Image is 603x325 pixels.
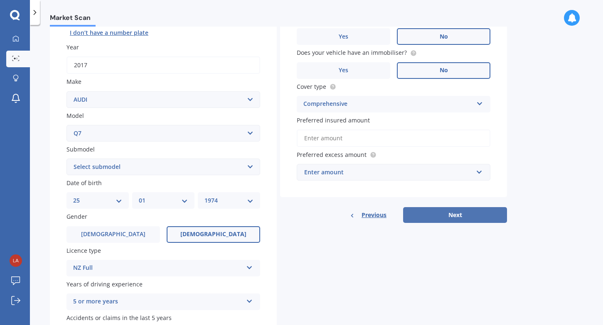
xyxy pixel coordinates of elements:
[339,67,348,74] span: Yes
[297,49,407,57] span: Does your vehicle have an immobiliser?
[66,179,102,187] span: Date of birth
[73,297,243,307] div: 5 or more years
[66,78,81,86] span: Make
[297,83,326,90] span: Cover type
[66,247,101,254] span: Licence type
[297,130,490,147] input: Enter amount
[66,56,260,74] input: YYYY
[440,33,448,40] span: No
[66,213,87,221] span: Gender
[66,112,84,120] span: Model
[50,14,96,25] span: Market Scan
[297,151,367,159] span: Preferred excess amount
[440,67,448,74] span: No
[362,209,386,221] span: Previous
[66,26,152,39] button: I don’t have a number plate
[10,254,22,267] img: 34139f5949a27983fe17432df52a0ec3
[73,263,243,273] div: NZ Full
[66,280,143,288] span: Years of driving experience
[81,231,145,238] span: [DEMOGRAPHIC_DATA]
[297,116,370,124] span: Preferred insured amount
[180,231,246,238] span: [DEMOGRAPHIC_DATA]
[339,33,348,40] span: Yes
[304,168,473,177] div: Enter amount
[66,314,172,322] span: Accidents or claims in the last 5 years
[66,145,95,153] span: Submodel
[66,43,79,51] span: Year
[303,99,473,109] div: Comprehensive
[403,207,507,223] button: Next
